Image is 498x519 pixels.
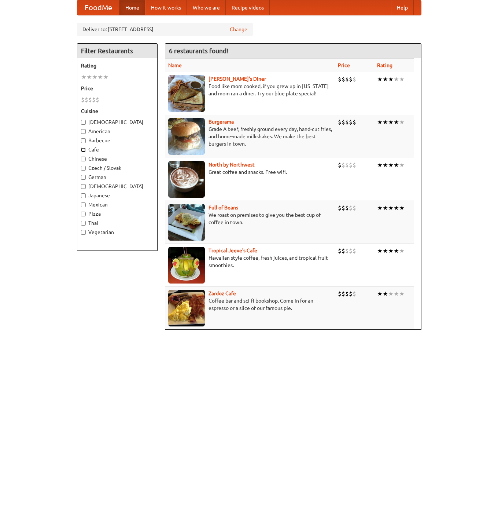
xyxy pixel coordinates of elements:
[81,201,154,208] label: Mexican
[383,247,388,255] li: ★
[345,247,349,255] li: $
[81,183,154,190] label: [DEMOGRAPHIC_DATA]
[168,297,332,312] p: Coffee bar and sci-fi bookshop. Come in for an espresso or a slice of our famous pie.
[342,290,345,298] li: $
[86,73,92,81] li: ★
[168,247,205,284] img: jeeves.jpg
[377,62,392,68] a: Rating
[353,290,356,298] li: $
[349,161,353,169] li: $
[209,119,234,125] a: Burgerama
[85,96,88,104] li: $
[81,193,86,198] input: Japanese
[81,129,86,134] input: American
[338,247,342,255] li: $
[168,204,205,241] img: beans.jpg
[81,107,154,115] h5: Cuisine
[338,161,342,169] li: $
[81,219,154,227] label: Thai
[394,75,399,83] li: ★
[81,210,154,218] label: Pizza
[81,212,86,216] input: Pizza
[383,161,388,169] li: ★
[394,247,399,255] li: ★
[349,247,353,255] li: $
[168,254,332,269] p: Hawaiian style coffee, fresh juices, and tropical fruit smoothies.
[81,96,85,104] li: $
[92,96,96,104] li: $
[96,96,99,104] li: $
[81,221,86,226] input: Thai
[377,161,383,169] li: ★
[81,202,86,207] input: Mexican
[81,73,86,81] li: ★
[345,118,349,126] li: $
[168,83,332,97] p: Food like mom cooked, if you grew up in [US_STATE] and mom ran a diner. Try our blue plate special!
[394,204,399,212] li: ★
[399,247,405,255] li: ★
[81,85,154,92] h5: Price
[342,161,345,169] li: $
[81,192,154,199] label: Japanese
[168,211,332,226] p: We roast on premises to give you the best cup of coffee in town.
[145,0,187,15] a: How it works
[349,118,353,126] li: $
[394,290,399,298] li: ★
[209,205,238,211] a: Full of Beans
[345,290,349,298] li: $
[209,162,255,168] a: North by Northwest
[81,138,86,143] input: Barbecue
[81,118,154,126] label: [DEMOGRAPHIC_DATA]
[338,75,342,83] li: $
[388,290,394,298] li: ★
[187,0,226,15] a: Who we are
[209,290,236,296] a: Zardoz Cafe
[338,62,350,68] a: Price
[377,204,383,212] li: ★
[399,290,405,298] li: ★
[399,161,405,169] li: ★
[399,204,405,212] li: ★
[349,75,353,83] li: $
[77,44,157,58] h4: Filter Restaurants
[388,247,394,255] li: ★
[377,247,383,255] li: ★
[81,128,154,135] label: American
[353,247,356,255] li: $
[338,290,342,298] li: $
[394,118,399,126] li: ★
[353,161,356,169] li: $
[168,161,205,198] img: north.jpg
[169,47,228,54] ng-pluralize: 6 restaurants found!
[81,184,86,189] input: [DEMOGRAPHIC_DATA]
[377,290,383,298] li: ★
[383,204,388,212] li: ★
[345,75,349,83] li: $
[97,73,103,81] li: ★
[81,166,86,171] input: Czech / Slovak
[168,118,205,155] img: burgerama.jpg
[399,75,405,83] li: ★
[168,290,205,326] img: zardoz.jpg
[345,204,349,212] li: $
[81,157,86,161] input: Chinese
[349,290,353,298] li: $
[81,175,86,180] input: German
[342,118,345,126] li: $
[338,204,342,212] li: $
[168,168,332,176] p: Great coffee and snacks. Free wifi.
[342,247,345,255] li: $
[168,125,332,147] p: Grade A beef, freshly ground every day, hand-cut fries, and home-made milkshakes. We make the bes...
[388,161,394,169] li: ★
[388,204,394,212] li: ★
[391,0,414,15] a: Help
[226,0,270,15] a: Recipe videos
[388,118,394,126] li: ★
[77,23,253,36] div: Deliver to: [STREET_ADDRESS]
[81,62,154,69] h5: Rating
[88,96,92,104] li: $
